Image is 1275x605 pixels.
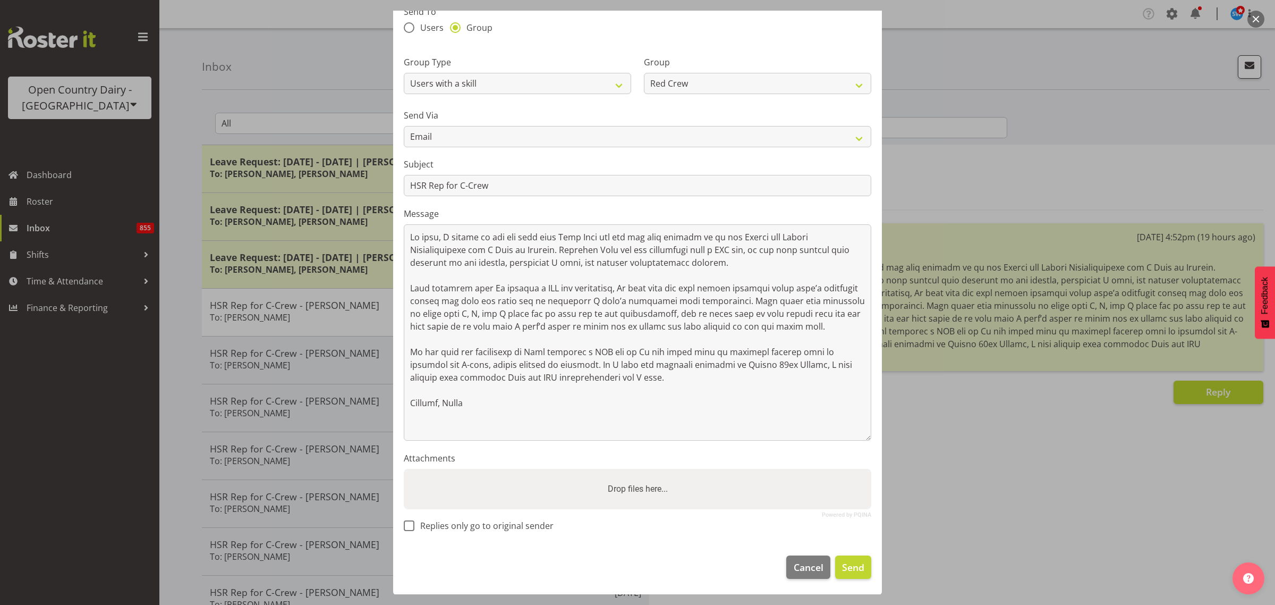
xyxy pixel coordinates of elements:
[404,207,871,220] label: Message
[786,556,830,579] button: Cancel
[835,556,871,579] button: Send
[404,5,871,18] label: Send To
[414,520,554,531] span: Replies only go to original sender
[1260,277,1270,314] span: Feedback
[404,452,871,465] label: Attachments
[1243,573,1254,584] img: help-xxl-2.png
[603,478,672,500] label: Drop files here...
[644,56,871,69] label: Group
[1255,266,1275,339] button: Feedback - Show survey
[794,560,823,574] span: Cancel
[404,175,871,196] input: Subject
[404,109,871,122] label: Send Via
[404,158,871,171] label: Subject
[404,56,631,69] label: Group Type
[414,22,444,33] span: Users
[461,22,492,33] span: Group
[842,560,864,574] span: Send
[822,512,871,517] a: Powered by PQINA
